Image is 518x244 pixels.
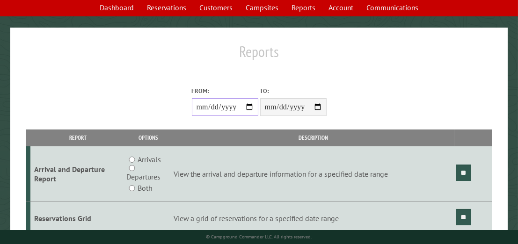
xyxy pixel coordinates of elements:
[103,55,158,61] div: Keywords by Traffic
[125,129,172,146] th: Options
[25,54,33,62] img: tab_domain_overview_orange.svg
[26,43,492,68] h1: Reports
[192,86,258,95] label: From:
[15,24,22,32] img: website_grey.svg
[172,201,455,236] td: View a grid of reservations for a specified date range
[30,201,125,236] td: Reservations Grid
[172,129,455,146] th: Description
[30,129,125,146] th: Report
[260,86,327,95] label: To:
[93,54,101,62] img: tab_keywords_by_traffic_grey.svg
[24,24,103,32] div: Domain: [DOMAIN_NAME]
[138,182,152,194] label: Both
[30,146,125,201] td: Arrival and Departure Report
[15,15,22,22] img: logo_orange.svg
[206,234,312,240] small: © Campground Commander LLC. All rights reserved.
[138,154,161,165] label: Arrivals
[172,146,455,201] td: View the arrival and departure information for a specified date range
[126,171,161,182] label: Departures
[36,55,84,61] div: Domain Overview
[26,15,46,22] div: v 4.0.25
